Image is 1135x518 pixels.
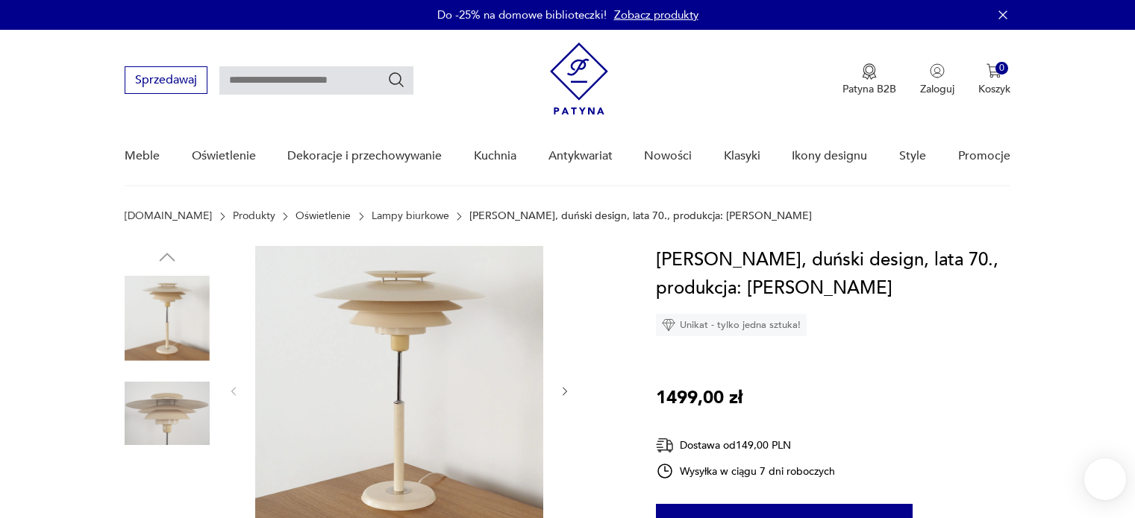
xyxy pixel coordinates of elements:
p: Koszyk [978,82,1010,96]
button: Sprzedawaj [125,66,207,94]
a: Kuchnia [474,127,516,185]
button: Patyna B2B [842,63,896,96]
a: Ikona medaluPatyna B2B [842,63,896,96]
button: Zaloguj [920,63,954,96]
h1: [PERSON_NAME], duński design, lata 70., produkcja: [PERSON_NAME] [656,246,1010,303]
button: 0Koszyk [978,63,1010,96]
a: Klasyki [724,127,760,185]
img: Patyna - sklep z meblami i dekoracjami vintage [550,42,608,115]
img: Ikona medalu [862,63,877,80]
a: [DOMAIN_NAME] [125,210,212,222]
p: Do -25% na domowe biblioteczki! [437,7,607,22]
a: Nowości [644,127,692,185]
img: Ikonka użytkownika [930,63,945,78]
a: Sprzedawaj [125,76,207,86]
img: Ikona koszyka [987,63,1001,78]
p: Zaloguj [920,82,954,96]
img: Ikona diamentu [662,318,675,332]
div: 0 [995,62,1008,75]
p: 1499,00 zł [656,384,742,412]
iframe: Smartsupp widget button [1084,458,1126,500]
button: Szukaj [387,71,405,89]
a: Antykwariat [548,127,613,185]
a: Ikony designu [792,127,867,185]
a: Meble [125,127,160,185]
a: Dekoracje i przechowywanie [287,127,442,185]
p: [PERSON_NAME], duński design, lata 70., produkcja: [PERSON_NAME] [469,210,812,222]
p: Patyna B2B [842,82,896,96]
img: Zdjęcie produktu Lampa biurkowa, duński design, lata 70., produkcja: Dania [125,371,210,456]
a: Oświetlenie [192,127,256,185]
div: Dostawa od 149,00 PLN [656,436,835,455]
a: Lampy biurkowe [372,210,449,222]
a: Produkty [233,210,275,222]
div: Unikat - tylko jedna sztuka! [656,314,807,336]
a: Style [899,127,926,185]
a: Zobacz produkty [614,7,698,22]
a: Oświetlenie [296,210,351,222]
img: Ikona dostawy [656,436,674,455]
a: Promocje [958,127,1010,185]
div: Wysyłka w ciągu 7 dni roboczych [656,462,835,480]
img: Zdjęcie produktu Lampa biurkowa, duński design, lata 70., produkcja: Dania [125,276,210,361]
